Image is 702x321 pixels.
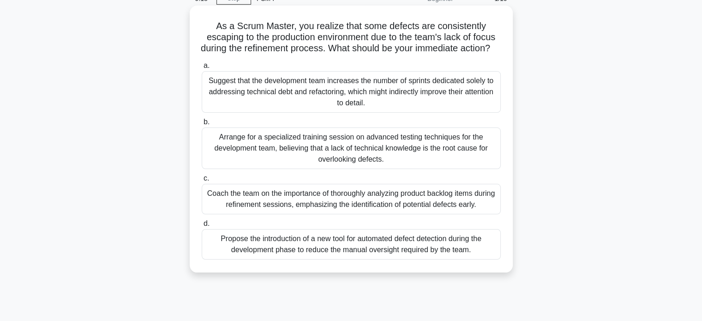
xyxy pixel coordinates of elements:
div: Suggest that the development team increases the number of sprints dedicated solely to addressing ... [202,71,501,113]
div: Coach the team on the importance of thoroughly analyzing product backlog items during refinement ... [202,184,501,214]
h5: As a Scrum Master, you realize that some defects are consistently escaping to the production envi... [201,20,502,55]
span: d. [204,219,210,227]
div: Propose the introduction of a new tool for automated defect detection during the development phas... [202,229,501,260]
span: a. [204,61,210,69]
span: b. [204,118,210,126]
span: c. [204,174,209,182]
div: Arrange for a specialized training session on advanced testing techniques for the development tea... [202,127,501,169]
